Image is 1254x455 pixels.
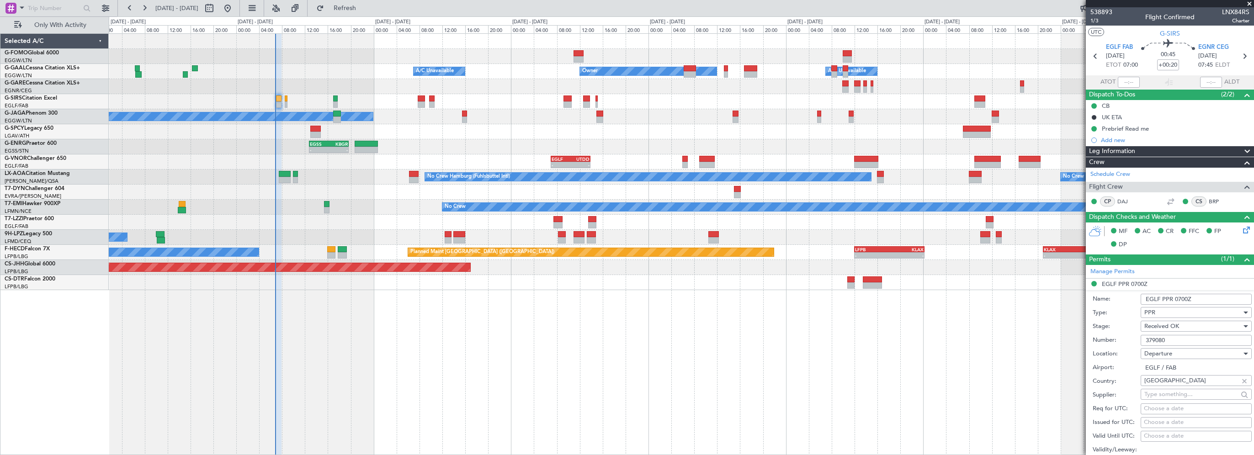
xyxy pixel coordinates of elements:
[1191,196,1206,206] div: CS
[694,25,717,33] div: 08:00
[5,216,23,222] span: T7-LZZI
[5,246,25,252] span: F-HECD
[1015,25,1038,33] div: 16:00
[671,25,694,33] div: 04:00
[397,25,420,33] div: 04:00
[1198,52,1217,61] span: [DATE]
[1144,308,1155,317] span: PPR
[351,25,374,33] div: 20:00
[571,156,590,162] div: UTDD
[5,216,54,222] a: T7-LZZIPraetor 600
[5,80,26,86] span: G-GARE
[5,50,28,56] span: G-FOMO
[122,25,145,33] div: 04:00
[855,247,889,252] div: LFPB
[787,18,823,26] div: [DATE] - [DATE]
[5,72,32,79] a: EGGW/LTN
[946,25,969,33] div: 04:00
[5,95,57,101] a: G-SIRSCitation Excel
[1161,50,1175,59] span: 00:45
[5,156,66,161] a: G-VNORChallenger 650
[1189,227,1199,236] span: FFC
[552,156,571,162] div: EGLF
[1117,197,1138,206] a: DAJ
[465,25,488,33] div: 16:00
[5,57,32,64] a: EGGW/LTN
[855,253,889,258] div: -
[5,253,28,260] a: LFPB/LBG
[5,208,32,215] a: LFMN/NCE
[5,201,22,206] span: T7-EMI
[1119,227,1127,236] span: MF
[1144,322,1179,330] span: Received OK
[5,201,60,206] a: T7-EMIHawker 900XP
[1100,196,1115,206] div: CP
[5,80,80,86] a: G-GARECessna Citation XLS+
[534,25,557,33] div: 04:00
[5,102,28,109] a: EGLF/FAB
[1044,247,1073,252] div: KLAX
[5,141,57,146] a: G-ENRGPraetor 600
[557,25,580,33] div: 08:00
[416,64,454,78] div: A/C Unavailable
[1093,377,1141,386] label: Country:
[1145,12,1195,22] div: Flight Confirmed
[1088,28,1104,36] button: UTC
[5,95,22,101] span: G-SIRS
[5,87,32,94] a: EGNR/CEG
[626,25,648,33] div: 20:00
[1221,90,1234,99] span: (2/2)
[923,25,946,33] div: 00:00
[488,25,511,33] div: 20:00
[5,117,32,124] a: EGGW/LTN
[717,25,740,33] div: 12:00
[603,25,626,33] div: 16:00
[1119,240,1127,249] span: DP
[1084,25,1106,33] div: 04:00
[1222,7,1249,17] span: LNX84RS
[442,25,465,33] div: 12:00
[650,18,685,26] div: [DATE] - [DATE]
[236,25,259,33] div: 00:00
[5,111,58,116] a: G-JAGAPhenom 300
[1090,170,1130,179] a: Schedule Crew
[5,276,55,282] a: CS-DTRFalcon 2000
[310,141,329,147] div: EGSS
[1093,349,1141,359] label: Location:
[5,141,26,146] span: G-ENRG
[10,18,99,32] button: Only With Activity
[992,25,1015,33] div: 12:00
[5,261,24,267] span: CS-JHH
[1224,78,1239,87] span: ALDT
[889,247,924,252] div: KLAX
[5,156,27,161] span: G-VNOR
[155,4,198,12] span: [DATE] - [DATE]
[1118,77,1140,88] input: --:--
[1144,349,1172,358] span: Departure
[1209,197,1229,206] a: BRP
[5,276,24,282] span: CS-DTR
[5,186,25,191] span: T7-DYN
[900,25,923,33] div: 20:00
[1093,363,1141,372] label: Airport:
[511,25,534,33] div: 00:00
[1214,227,1221,236] span: FP
[5,223,28,230] a: EGLF/FAB
[925,18,960,26] div: [DATE] - [DATE]
[111,18,146,26] div: [DATE] - [DATE]
[552,162,571,168] div: -
[1093,336,1141,345] label: Number:
[5,283,28,290] a: LFPB/LBG
[24,22,96,28] span: Only With Activity
[1144,387,1238,401] input: Type something...
[310,147,329,153] div: -
[1198,61,1213,70] span: 07:45
[740,25,763,33] div: 16:00
[328,25,351,33] div: 16:00
[1093,432,1141,441] label: Valid Until UTC:
[1038,25,1061,33] div: 20:00
[5,148,29,154] a: EGSS/STN
[1102,113,1122,121] div: UK ETA
[580,25,603,33] div: 12:00
[259,25,282,33] div: 04:00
